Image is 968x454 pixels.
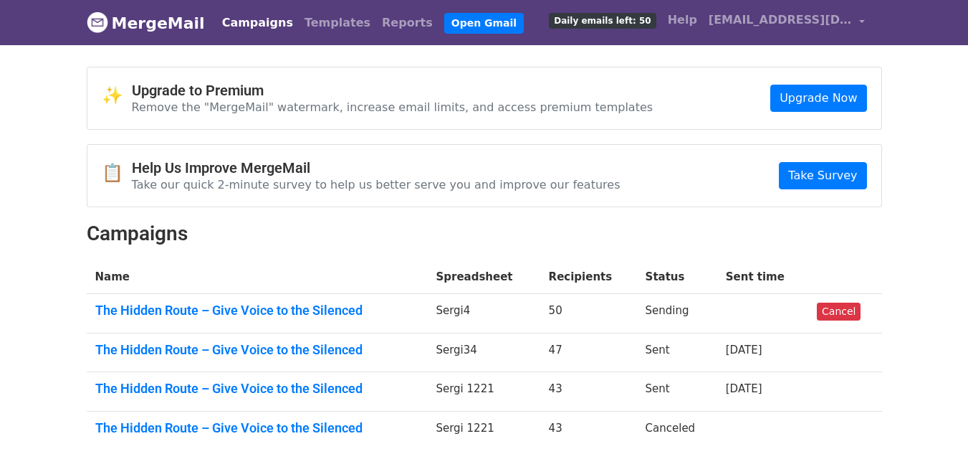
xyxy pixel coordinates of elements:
[95,342,419,358] a: The Hidden Route – Give Voice to the Silenced
[540,294,637,334] td: 50
[132,177,620,192] p: Take our quick 2-minute survey to help us better serve you and improve our features
[376,9,439,37] a: Reports
[637,411,717,450] td: Canceled
[662,6,703,34] a: Help
[540,411,637,450] td: 43
[709,11,852,29] span: [EMAIL_ADDRESS][DOMAIN_NAME]
[726,344,762,356] a: [DATE]
[637,294,717,334] td: Sending
[95,420,419,436] a: The Hidden Route – Give Voice to the Silenced
[87,260,428,294] th: Name
[444,13,524,34] a: Open Gmail
[637,260,717,294] th: Status
[540,372,637,412] td: 43
[637,333,717,372] td: Sent
[770,85,866,112] a: Upgrade Now
[427,333,540,372] td: Sergi34
[427,294,540,334] td: Sergi4
[102,163,132,184] span: 📋
[132,100,653,115] p: Remove the "MergeMail" watermark, increase email limits, and access premium templates
[540,260,637,294] th: Recipients
[427,411,540,450] td: Sergi 1221
[102,85,132,106] span: ✨
[817,303,861,321] a: Cancel
[87,222,882,246] h2: Campaigns
[95,381,419,397] a: The Hidden Route – Give Voice to the Silenced
[87,11,108,33] img: MergeMail logo
[549,13,656,29] span: Daily emails left: 50
[540,333,637,372] td: 47
[637,372,717,412] td: Sent
[703,6,871,39] a: [EMAIL_ADDRESS][DOMAIN_NAME]
[132,82,653,99] h4: Upgrade to Premium
[779,162,866,189] a: Take Survey
[427,260,540,294] th: Spreadsheet
[299,9,376,37] a: Templates
[726,382,762,395] a: [DATE]
[216,9,299,37] a: Campaigns
[427,372,540,412] td: Sergi 1221
[132,159,620,176] h4: Help Us Improve MergeMail
[95,303,419,318] a: The Hidden Route – Give Voice to the Silenced
[87,8,205,38] a: MergeMail
[717,260,808,294] th: Sent time
[543,6,661,34] a: Daily emails left: 50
